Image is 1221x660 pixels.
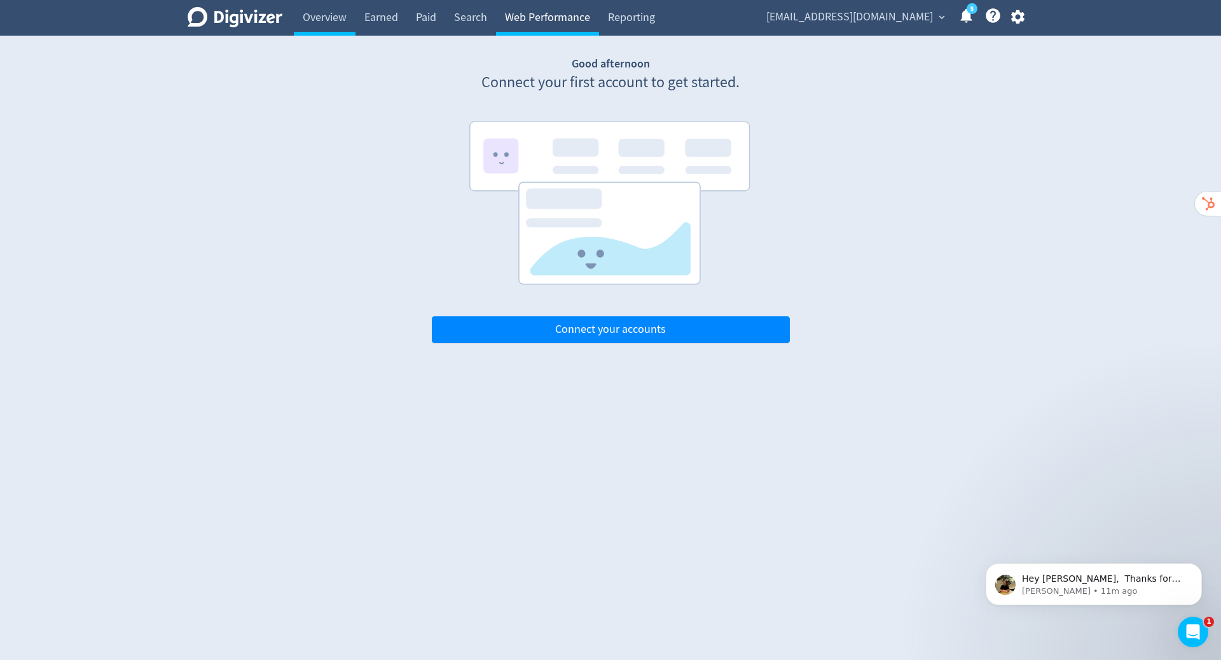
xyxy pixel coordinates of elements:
iframe: Intercom live chat [1178,617,1208,647]
span: Hey [PERSON_NAME], ​ Thanks for getting in touch. I’m sorry to hear you’re looking to delete your... [55,37,219,211]
button: Connect your accounts [432,316,790,343]
span: Connect your accounts [555,324,666,335]
p: Message from Hugo, sent 11m ago [55,49,219,60]
span: 1 [1204,617,1214,627]
span: expand_more [936,11,948,23]
text: 5 [970,4,974,13]
span: [EMAIL_ADDRESS][DOMAIN_NAME] [766,7,933,27]
p: Connect your first account to get started. [432,72,790,94]
button: [EMAIL_ADDRESS][DOMAIN_NAME] [762,7,948,27]
iframe: Intercom notifications message [967,537,1221,626]
a: Connect your accounts [432,322,790,337]
a: 5 [967,3,977,14]
h1: Good afternoon [432,56,790,72]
